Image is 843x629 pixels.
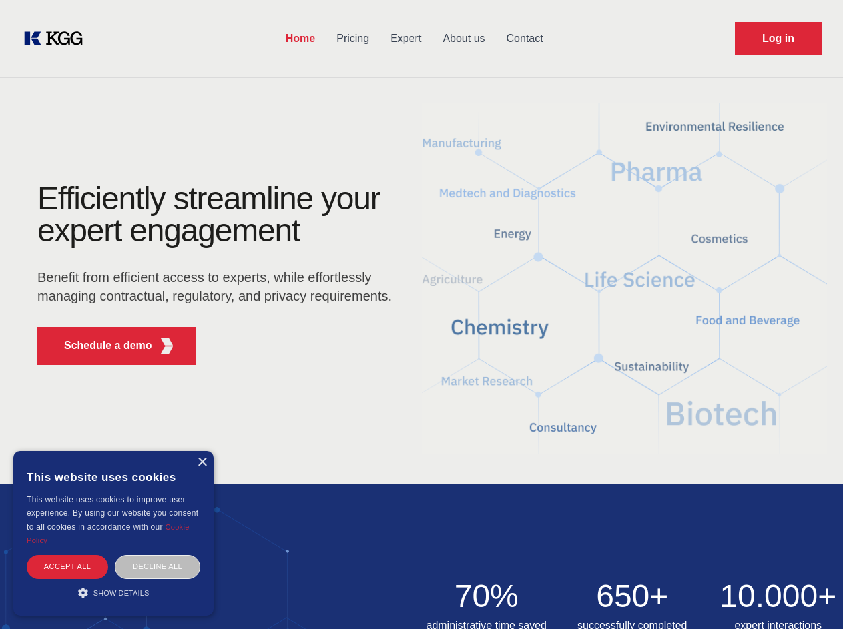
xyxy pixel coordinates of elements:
a: Cookie Policy [27,523,190,544]
span: Show details [93,589,150,597]
a: Home [275,21,326,56]
div: Close [197,458,207,468]
img: KGG Fifth Element RED [422,87,828,471]
img: KGG Fifth Element RED [158,338,175,354]
a: About us [432,21,495,56]
div: Show details [27,586,200,599]
a: Contact [496,21,554,56]
p: Schedule a demo [64,338,152,354]
div: Decline all [115,555,200,578]
p: Benefit from efficient access to experts, while effortlessly managing contractual, regulatory, an... [37,268,400,305]
a: Pricing [326,21,380,56]
h2: 70% [422,580,552,612]
button: Schedule a demoKGG Fifth Element RED [37,327,196,365]
a: KOL Knowledge Platform: Talk to Key External Experts (KEE) [21,28,93,49]
a: Request Demo [735,22,822,55]
h2: 650+ [567,580,697,612]
div: Accept all [27,555,108,578]
h1: Efficiently streamline your expert engagement [37,183,400,247]
div: This website uses cookies [27,461,200,493]
iframe: Chat Widget [776,565,843,629]
span: This website uses cookies to improve user experience. By using our website you consent to all coo... [27,495,198,532]
a: Expert [380,21,432,56]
